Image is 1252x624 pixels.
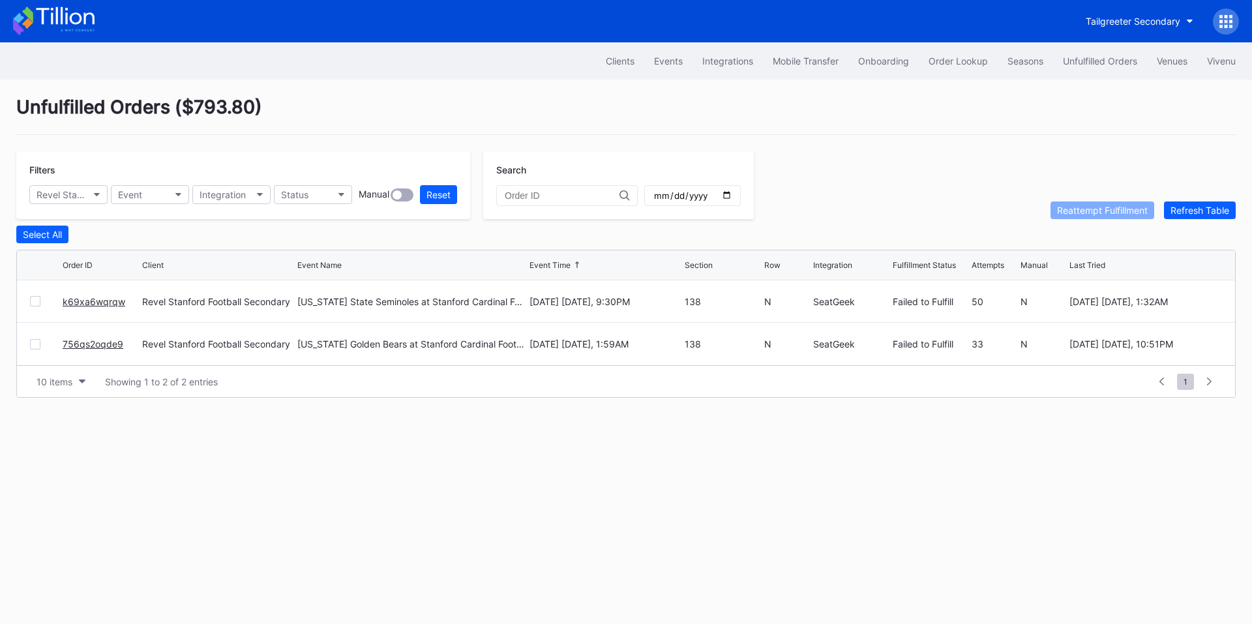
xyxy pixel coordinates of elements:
[848,49,919,73] button: Onboarding
[763,49,848,73] button: Mobile Transfer
[1076,9,1203,33] button: Tailgreeter Secondary
[1069,296,1222,307] div: [DATE] [DATE], 1:32AM
[297,338,526,349] div: [US_STATE] Golden Bears at Stanford Cardinal Football
[16,96,1236,135] div: Unfulfilled Orders ( $793.80 )
[142,296,295,307] div: Revel Stanford Football Secondary
[274,185,352,204] button: Status
[29,164,457,175] div: Filters
[1086,16,1180,27] div: Tailgreeter Secondary
[63,338,123,349] a: 756qs2oqde9
[30,373,92,391] button: 10 items
[929,55,988,67] div: Order Lookup
[1197,49,1245,73] button: Vivenu
[426,189,451,200] div: Reset
[893,260,956,270] div: Fulfillment Status
[1021,260,1048,270] div: Manual
[142,338,295,349] div: Revel Stanford Football Secondary
[972,260,1004,270] div: Attempts
[1157,55,1187,67] div: Venues
[23,229,62,240] div: Select All
[142,260,164,270] div: Client
[297,296,526,307] div: [US_STATE] State Seminoles at Stanford Cardinal Football
[529,296,682,307] div: [DATE] [DATE], 9:30PM
[1057,205,1148,216] div: Reattempt Fulfillment
[529,338,682,349] div: [DATE] [DATE], 1:59AM
[644,49,693,73] button: Events
[63,260,93,270] div: Order ID
[773,55,839,67] div: Mobile Transfer
[1147,49,1197,73] button: Venues
[858,55,909,67] div: Onboarding
[529,260,571,270] div: Event Time
[1053,49,1147,73] button: Unfulfilled Orders
[118,189,142,200] div: Event
[496,164,741,175] div: Search
[505,190,619,201] input: Order ID
[1177,374,1194,390] span: 1
[297,260,342,270] div: Event Name
[281,189,308,200] div: Status
[919,49,998,73] button: Order Lookup
[893,296,969,307] div: Failed to Fulfill
[16,226,68,243] button: Select All
[685,260,713,270] div: Section
[764,260,781,270] div: Row
[192,185,271,204] button: Integration
[63,296,125,307] a: k69xa6wqrqw
[359,188,389,201] div: Manual
[1170,205,1229,216] div: Refresh Table
[111,185,189,204] button: Event
[105,376,218,387] div: Showing 1 to 2 of 2 entries
[654,55,683,67] div: Events
[1164,201,1236,219] button: Refresh Table
[972,296,1017,307] div: 50
[813,260,852,270] div: Integration
[1021,296,1066,307] div: N
[37,189,87,200] div: Revel Stanford Football Secondary
[37,376,72,387] div: 10 items
[1207,55,1236,67] div: Vivenu
[1051,201,1154,219] button: Reattempt Fulfillment
[1007,55,1043,67] div: Seasons
[1069,260,1105,270] div: Last Tried
[1063,55,1137,67] div: Unfulfilled Orders
[893,338,969,349] div: Failed to Fulfill
[420,185,457,204] button: Reset
[685,296,761,307] div: 138
[702,55,753,67] div: Integrations
[685,338,761,349] div: 138
[972,338,1017,349] div: 33
[1021,338,1066,349] div: N
[813,338,889,349] div: SeatGeek
[693,49,763,73] button: Integrations
[813,296,889,307] div: SeatGeek
[606,55,634,67] div: Clients
[200,189,246,200] div: Integration
[998,49,1053,73] button: Seasons
[596,49,644,73] button: Clients
[764,338,810,349] div: N
[29,185,108,204] button: Revel Stanford Football Secondary
[764,296,810,307] div: N
[1069,338,1222,349] div: [DATE] [DATE], 10:51PM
